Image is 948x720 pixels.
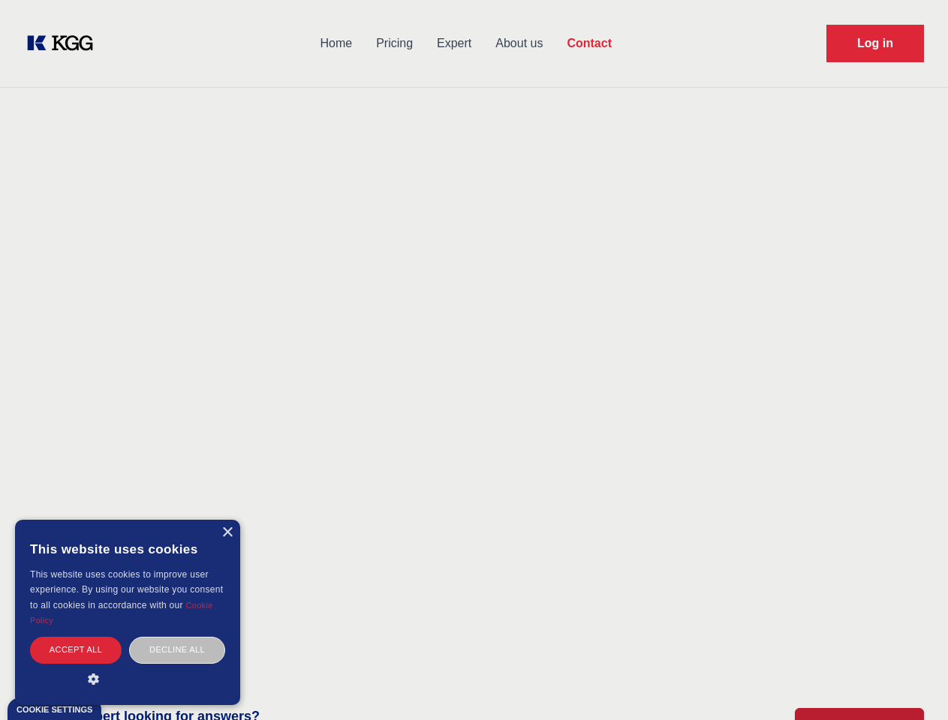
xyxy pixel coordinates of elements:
[308,24,364,63] a: Home
[826,25,924,62] a: Request Demo
[873,648,948,720] iframe: Chat Widget
[129,637,225,663] div: Decline all
[30,531,225,567] div: This website uses cookies
[483,24,555,63] a: About us
[221,527,233,538] div: Close
[24,31,105,55] a: KOL Knowledge Platform: Talk to Key External Experts (KEE)
[30,637,122,663] div: Accept all
[555,24,624,63] a: Contact
[30,601,213,625] a: Cookie Policy
[30,569,223,610] span: This website uses cookies to improve user experience. By using our website you consent to all coo...
[17,706,92,714] div: Cookie settings
[425,24,483,63] a: Expert
[364,24,425,63] a: Pricing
